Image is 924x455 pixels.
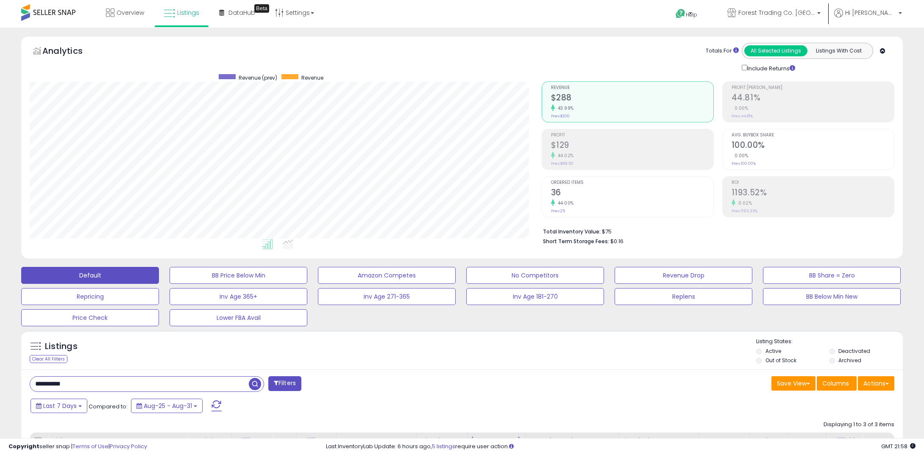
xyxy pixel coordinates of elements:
[551,161,573,166] small: Prev: $89.50
[732,140,894,152] h2: 100.00%
[21,309,159,326] button: Price Check
[268,376,301,391] button: Filters
[669,2,714,28] a: Help
[466,267,604,284] button: No Competitors
[830,436,859,454] div: Fulfillable Quantity
[31,399,87,413] button: Last 7 Days
[42,45,99,59] h5: Analytics
[551,188,713,199] h2: 36
[543,238,609,245] b: Short Term Storage Fees:
[300,436,333,454] div: Fulfillment Cost
[8,442,39,450] strong: Copyright
[756,338,903,346] p: Listing States:
[732,114,753,119] small: Prev: 44.81%
[615,267,752,284] button: Revenue Drop
[72,442,109,450] a: Terms of Use
[529,436,615,445] div: Cur Sales Rank
[239,74,277,81] span: Revenue (prev)
[89,402,128,411] span: Compared to:
[622,436,696,445] div: Listed Price
[771,376,815,391] button: Save View
[817,376,857,391] button: Columns
[866,436,885,454] div: Inv. value
[551,93,713,104] h2: $288
[551,133,713,138] span: Profit
[170,267,307,284] button: BB Price Below Min
[838,347,870,355] label: Deactivated
[466,288,604,305] button: Inv Age 181-270
[732,208,757,214] small: Prev: 1193.33%
[551,208,565,214] small: Prev: 25
[551,140,713,152] h2: $129
[318,288,456,305] button: Inv Age 271-365
[732,188,894,199] h2: 1193.52%
[340,436,413,445] div: Amazon Fees
[21,267,159,284] button: Default
[792,436,823,454] div: Avg BB Share
[732,105,749,111] small: 0.00%
[318,267,456,284] button: Amazon Competes
[420,436,464,445] div: Min Price
[735,200,752,206] small: 0.02%
[131,399,203,413] button: Aug-25 - Aug-31
[824,421,894,429] div: Displaying 1 to 3 of 3 items
[326,443,916,451] div: Last InventoryLab Update: 6 hours ago, require user action.
[732,153,749,159] small: 0.00%
[765,357,796,364] label: Out of Stock
[744,45,807,56] button: All Selected Listings
[838,357,861,364] label: Archived
[254,4,269,13] div: Tooltip anchor
[543,226,888,236] li: $75
[686,11,697,18] span: Help
[735,63,805,73] div: Include Returns
[228,8,255,17] span: DataHub
[43,402,77,410] span: Last 7 Days
[893,436,924,454] div: Num of Comp.
[732,93,894,104] h2: 44.81%
[763,288,901,305] button: BB Below Min New
[30,355,67,363] div: Clear All Filters
[117,8,144,17] span: Overview
[235,436,269,445] div: Fulfillment
[543,228,601,235] b: Total Inventory Value:
[706,47,739,55] div: Totals For
[732,133,894,138] span: Avg. Buybox Share
[301,74,323,81] span: Revenue
[555,105,574,111] small: 43.99%
[144,402,192,410] span: Aug-25 - Aug-31
[551,86,713,90] span: Revenue
[177,8,199,17] span: Listings
[675,8,686,19] i: Get Help
[8,443,147,451] div: seller snap | |
[170,309,307,326] button: Lower FBA Avail
[610,237,623,245] span: $0.16
[615,288,752,305] button: Replens
[834,8,902,28] a: Hi [PERSON_NAME]
[738,8,815,17] span: Forest Trading Co. [GEOGRAPHIC_DATA]
[765,347,781,355] label: Active
[555,153,574,159] small: 44.02%
[754,436,785,454] div: BB Share 24h.
[471,436,522,445] div: [PERSON_NAME]
[858,376,894,391] button: Actions
[807,45,870,56] button: Listings With Cost
[551,114,570,119] small: Prev: $200
[732,86,894,90] span: Profit [PERSON_NAME]
[703,436,746,454] div: Current Buybox Price
[110,442,147,450] a: Privacy Policy
[21,288,159,305] button: Repricing
[192,436,228,445] div: Repricing
[170,288,307,305] button: Inv Age 365+
[432,442,455,450] a: 5 listings
[732,161,756,166] small: Prev: 100.00%
[845,8,896,17] span: Hi [PERSON_NAME]
[52,436,184,445] div: Title
[276,436,293,445] div: Cost
[732,180,894,185] span: ROI
[45,341,78,352] h5: Listings
[551,180,713,185] span: Ordered Items
[555,200,574,206] small: 44.00%
[881,442,916,450] span: 2025-09-9 21:58 GMT
[822,379,849,388] span: Columns
[763,267,901,284] button: BB Share = Zero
